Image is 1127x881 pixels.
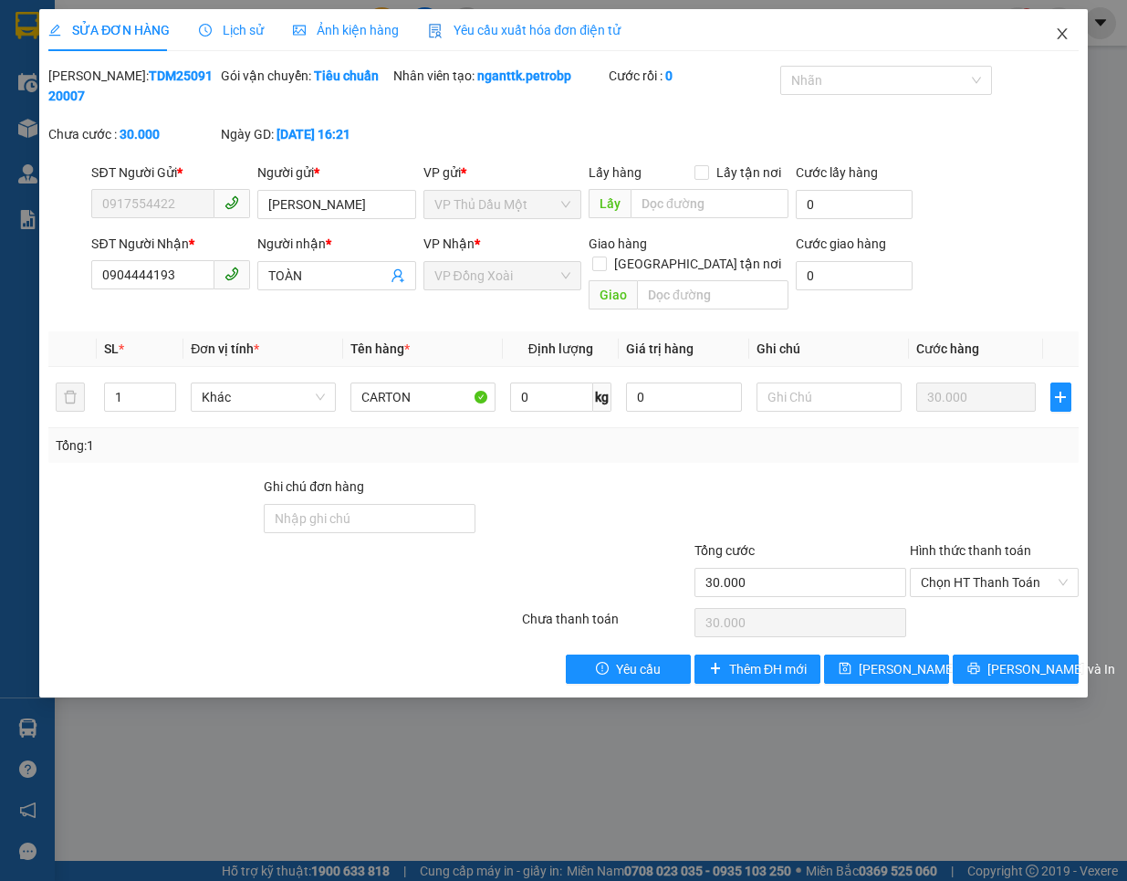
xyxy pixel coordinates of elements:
span: SỬA ĐƠN HÀNG [48,23,170,37]
span: [GEOGRAPHIC_DATA] tận nơi [607,254,788,274]
span: Giá trị hàng [626,341,694,356]
div: VP gửi [423,163,582,183]
div: Cước rồi : [609,66,777,86]
span: Lấy tận nơi [709,163,788,183]
label: Hình thức thanh toán [910,543,1031,558]
span: VP Thủ Dầu Một [434,191,571,218]
div: Chưa thanh toán [520,609,693,641]
label: Cước giao hàng [796,236,886,251]
span: Đơn vị tính [191,341,259,356]
span: Giao hàng [589,236,647,251]
span: Tên hàng [350,341,410,356]
span: plus [709,662,722,676]
span: save [839,662,851,676]
input: Ghi Chú [757,383,902,412]
div: Người nhận [257,234,416,254]
b: 30.000 [120,127,160,142]
span: Chọn HT Thanh Toán [921,569,1068,596]
input: 0 [916,383,1036,412]
div: Chưa cước : [48,124,217,144]
input: VD: Bàn, Ghế [350,383,496,412]
span: VP Đồng Xoài [434,262,571,289]
span: Giao [589,280,637,309]
input: Cước lấy hàng [796,190,913,219]
th: Ghi chú [749,331,909,367]
b: nganttk.petrobp [477,68,571,83]
span: Cước hàng [916,341,979,356]
span: [PERSON_NAME] thay đổi [859,659,1005,679]
span: Lấy hàng [589,165,642,180]
img: icon [428,24,443,38]
button: plus [1050,383,1071,412]
div: SĐT Người Gửi [91,163,250,183]
span: picture [293,24,306,37]
span: Thêm ĐH mới [729,659,807,679]
div: Gói vận chuyển: [221,66,390,86]
label: Ghi chú đơn hàng [264,479,364,494]
button: exclamation-circleYêu cầu [566,655,692,684]
button: printer[PERSON_NAME] và In [953,655,1079,684]
div: Tổng: 1 [56,435,436,456]
span: phone [224,267,239,281]
button: save[PERSON_NAME] thay đổi [824,655,950,684]
input: Dọc đường [631,189,788,218]
span: [PERSON_NAME] và In [987,659,1115,679]
div: Người gửi [257,163,416,183]
div: Nhân viên tạo: [393,66,605,86]
span: SL [104,341,119,356]
span: phone [224,195,239,210]
span: Lịch sử [199,23,264,37]
span: printer [967,662,980,676]
label: Cước lấy hàng [796,165,878,180]
div: SĐT Người Nhận [91,234,250,254]
span: Khác [202,383,325,411]
span: close [1055,26,1070,41]
span: Yêu cầu [616,659,661,679]
span: Tổng cước [694,543,755,558]
input: Ghi chú đơn hàng [264,504,475,533]
span: edit [48,24,61,37]
span: clock-circle [199,24,212,37]
input: Cước giao hàng [796,261,913,290]
span: Ảnh kiện hàng [293,23,399,37]
b: 0 [665,68,673,83]
span: Định lượng [528,341,593,356]
div: Ngày GD: [221,124,390,144]
button: Close [1037,9,1088,60]
span: plus [1051,390,1070,404]
button: delete [56,383,85,412]
span: user-add [391,268,405,283]
b: [DATE] 16:21 [277,127,350,142]
span: exclamation-circle [596,662,609,676]
span: Yêu cầu xuất hóa đơn điện tử [428,23,621,37]
span: Lấy [589,189,631,218]
span: kg [593,383,611,412]
div: [PERSON_NAME]: [48,66,217,106]
b: Tiêu chuẩn [314,68,379,83]
input: Dọc đường [637,280,788,309]
span: VP Nhận [423,236,475,251]
button: plusThêm ĐH mới [694,655,820,684]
